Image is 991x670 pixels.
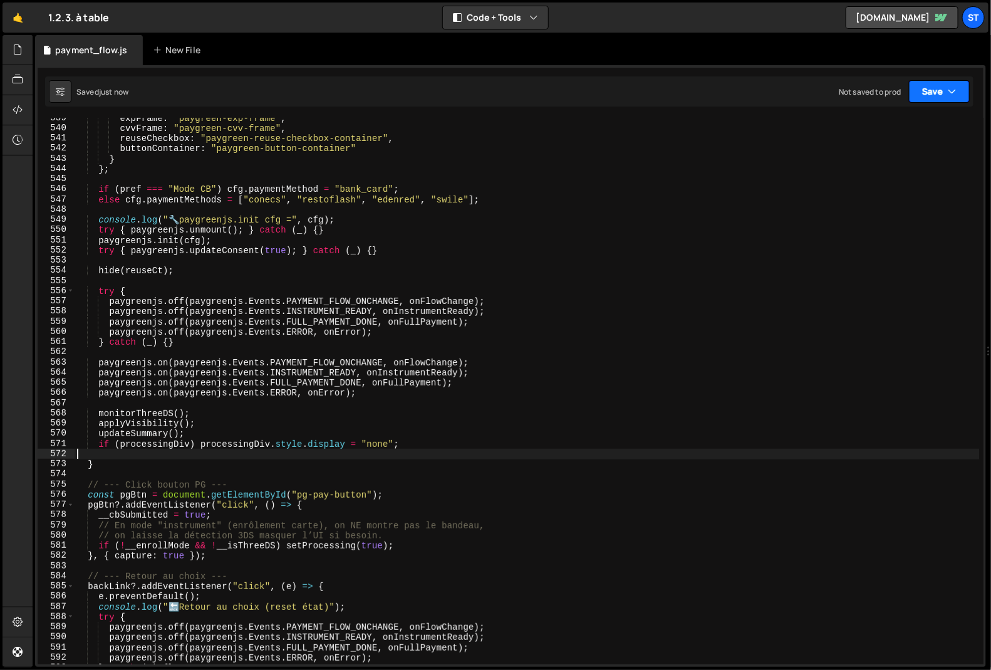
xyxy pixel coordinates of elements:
[38,174,75,184] div: 545
[38,235,75,245] div: 551
[38,540,75,550] div: 581
[38,520,75,530] div: 579
[38,154,75,164] div: 543
[38,612,75,622] div: 588
[839,86,901,97] div: Not saved to prod
[38,449,75,459] div: 572
[38,245,75,255] div: 552
[962,6,985,29] a: St
[38,224,75,234] div: 550
[38,622,75,632] div: 589
[38,459,75,469] div: 573
[38,367,75,377] div: 564
[38,337,75,347] div: 561
[38,194,75,204] div: 547
[38,591,75,601] div: 586
[38,571,75,581] div: 584
[38,133,75,143] div: 541
[99,86,128,97] div: just now
[38,581,75,591] div: 585
[846,6,958,29] a: [DOMAIN_NAME]
[443,6,548,29] button: Code + Tools
[48,10,109,25] div: 1.2.3. à table
[38,418,75,428] div: 569
[38,204,75,214] div: 548
[38,123,75,133] div: 540
[38,327,75,337] div: 560
[38,439,75,449] div: 571
[38,357,75,367] div: 563
[38,184,75,194] div: 546
[38,428,75,438] div: 570
[153,44,205,56] div: New File
[38,632,75,642] div: 590
[3,3,33,33] a: 🤙
[38,550,75,560] div: 582
[38,652,75,662] div: 592
[38,347,75,357] div: 562
[38,500,75,510] div: 577
[38,510,75,520] div: 578
[38,306,75,316] div: 558
[38,286,75,296] div: 556
[38,276,75,286] div: 555
[38,530,75,540] div: 580
[38,214,75,224] div: 549
[38,377,75,387] div: 565
[38,561,75,571] div: 583
[38,489,75,500] div: 576
[38,642,75,652] div: 591
[38,143,75,153] div: 542
[38,255,75,265] div: 553
[38,479,75,489] div: 575
[38,113,75,123] div: 539
[38,602,75,612] div: 587
[38,317,75,327] div: 559
[38,387,75,397] div: 566
[76,86,128,97] div: Saved
[909,80,970,103] button: Save
[38,398,75,408] div: 567
[38,469,75,479] div: 574
[38,296,75,306] div: 557
[38,265,75,275] div: 554
[38,164,75,174] div: 544
[55,44,127,56] div: payment_flow.js
[38,408,75,418] div: 568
